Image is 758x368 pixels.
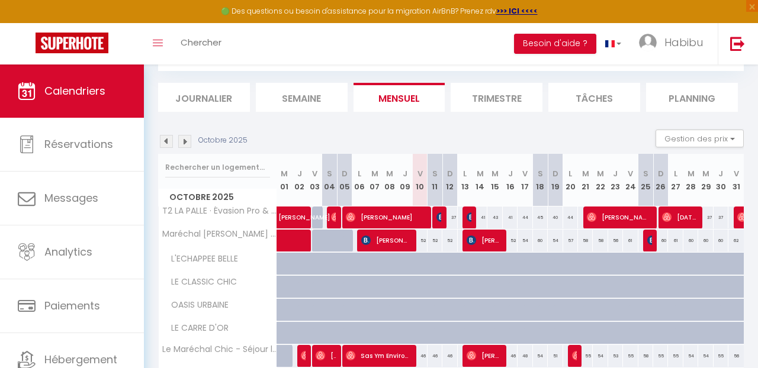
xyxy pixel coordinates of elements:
img: ... [639,34,657,51]
div: 58 [593,230,608,251]
div: 62 [728,230,744,251]
div: 60 [714,230,728,251]
th: 10 [412,154,427,206]
abbr: M [386,168,393,179]
abbr: L [674,168,677,179]
span: [PERSON_NAME] [467,229,501,251]
div: 54 [533,345,548,367]
div: 58 [578,230,593,251]
button: Besoin d'aide ? [514,34,596,54]
div: 37 [442,206,457,228]
li: Planning [646,83,738,112]
span: Octobre 2025 [159,189,277,206]
th: 01 [277,154,292,206]
th: 11 [428,154,442,206]
th: 08 [382,154,397,206]
th: 19 [548,154,563,206]
abbr: J [718,168,723,179]
strong: >>> ICI <<<< [496,6,538,16]
abbr: L [568,168,572,179]
th: 03 [307,154,322,206]
div: 40 [548,206,563,228]
abbr: V [734,168,739,179]
span: Sas Ym Environnement Maoukil [346,344,410,367]
abbr: J [297,168,302,179]
a: ... Habibu [630,23,718,64]
div: 52 [503,230,518,251]
a: [PERSON_NAME] [272,206,287,229]
div: 60 [683,230,698,251]
div: 60 [653,230,668,251]
abbr: D [553,168,558,179]
span: OASIS URBAINE [160,299,232,312]
div: 46 [503,345,518,367]
abbr: J [508,168,513,179]
span: [PERSON_NAME] To Ngoc [467,206,471,228]
span: [PERSON_NAME] [361,229,410,251]
div: 54 [698,345,713,367]
span: L'ECHAPPEE BELLE [160,253,241,266]
span: [PERSON_NAME] [587,206,651,228]
li: Journalier [158,83,250,112]
span: Chercher [181,36,221,49]
span: Messages [44,191,98,205]
div: 56 [608,230,623,251]
th: 27 [668,154,683,206]
th: 15 [487,154,502,206]
abbr: S [327,168,332,179]
div: 54 [548,230,563,251]
span: [PERSON_NAME] [436,206,441,228]
abbr: S [538,168,543,179]
abbr: V [312,168,317,179]
div: 60 [533,230,548,251]
abbr: V [628,168,633,179]
div: 55 [623,345,638,367]
div: 44 [518,206,532,228]
abbr: J [403,168,407,179]
abbr: M [582,168,589,179]
th: 30 [714,154,728,206]
div: 43 [487,206,502,228]
div: 61 [668,230,683,251]
abbr: V [417,168,423,179]
div: 45 [533,206,548,228]
span: [DATE][PERSON_NAME] [662,206,696,228]
div: 54 [683,345,698,367]
abbr: M [702,168,709,179]
th: 13 [458,154,473,206]
abbr: S [643,168,648,179]
div: 52 [412,230,427,251]
div: 46 [428,345,442,367]
div: 46 [412,345,427,367]
abbr: L [463,168,467,179]
th: 04 [322,154,337,206]
div: 55 [714,345,728,367]
div: 48 [518,345,532,367]
th: 31 [728,154,744,206]
div: 52 [428,230,442,251]
span: [PERSON_NAME] [301,344,306,367]
abbr: M [281,168,288,179]
span: T2 LA PALLE · Évasion Pro & Fun à [GEOGRAPHIC_DATA] - Proche HPL [160,206,279,215]
abbr: S [432,168,438,179]
div: 44 [563,206,578,228]
th: 18 [533,154,548,206]
th: 12 [442,154,457,206]
span: Analytics [44,244,92,259]
div: 54 [518,230,532,251]
span: Le Maréchal Chic - Séjour lumineux à Rive de Gier [160,345,279,354]
li: Mensuel [354,83,445,112]
span: Habibu [664,35,703,50]
span: [PERSON_NAME] [316,344,335,367]
div: 51 [548,345,563,367]
a: Chercher [172,23,230,64]
span: [PERSON_NAME] [331,206,336,228]
th: 05 [337,154,352,206]
span: LE CARRE D'OR [160,322,232,335]
div: 37 [714,206,728,228]
input: Rechercher un logement... [165,157,270,178]
th: 09 [397,154,412,206]
span: Paiements [44,298,100,313]
th: 02 [292,154,307,206]
button: Gestion des prix [656,130,744,147]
